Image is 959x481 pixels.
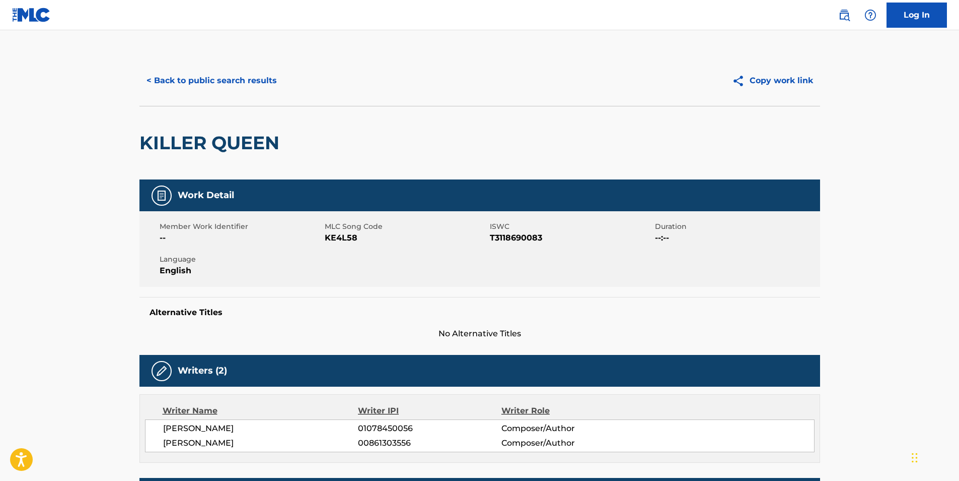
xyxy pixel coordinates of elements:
div: Drag [912,443,918,473]
h5: Alternative Titles [150,308,810,318]
span: Language [160,254,322,265]
span: -- [160,232,322,244]
span: T3118690083 [490,232,652,244]
img: help [864,9,876,21]
span: 00861303556 [358,437,501,449]
span: [PERSON_NAME] [163,437,358,449]
div: Writer Role [501,405,632,417]
img: MLC Logo [12,8,51,22]
div: Writer IPI [358,405,501,417]
img: Work Detail [156,190,168,202]
h5: Work Detail [178,190,234,201]
span: [PERSON_NAME] [163,423,358,435]
h2: KILLER QUEEN [139,132,284,154]
a: Log In [887,3,947,28]
span: KE4L58 [325,232,487,244]
button: < Back to public search results [139,68,284,93]
span: Duration [655,221,818,232]
button: Copy work link [725,68,820,93]
a: Public Search [834,5,854,25]
img: search [838,9,850,21]
div: Writer Name [163,405,358,417]
span: Composer/Author [501,423,632,435]
span: MLC Song Code [325,221,487,232]
span: 01078450056 [358,423,501,435]
img: Writers [156,365,168,377]
span: Composer/Author [501,437,632,449]
span: ISWC [490,221,652,232]
span: --:-- [655,232,818,244]
span: English [160,265,322,277]
div: Help [860,5,880,25]
h5: Writers (2) [178,365,227,377]
iframe: Chat Widget [909,433,959,481]
span: Member Work Identifier [160,221,322,232]
img: Copy work link [732,75,750,87]
span: No Alternative Titles [139,328,820,340]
